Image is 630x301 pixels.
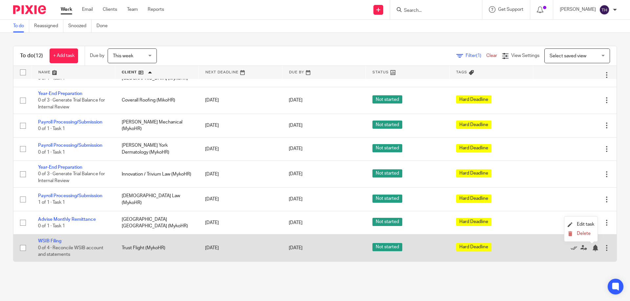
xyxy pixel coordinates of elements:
td: [DATE] [199,87,282,114]
td: [GEOGRAPHIC_DATA] [GEOGRAPHIC_DATA] (MykoHR) [115,211,199,234]
span: 0 of 3 · Generate Trial Balance for Internal Review [38,172,105,183]
p: Due by [90,52,104,59]
span: Select saved view [550,54,586,58]
span: 0 of 1 · Task 1 [38,76,65,81]
span: Get Support [498,7,523,12]
span: [DATE] [289,197,303,202]
a: Reports [148,6,164,13]
a: Work [61,6,72,13]
button: Delete [568,231,594,236]
td: [DATE] [199,160,282,187]
span: Hard Deadline [456,121,492,129]
h1: To do [20,52,43,59]
span: Hard Deadline [456,144,492,152]
span: 0 of 4 · Reconcile WSIB account and statements [38,246,103,257]
td: [DATE] [199,235,282,261]
span: Hard Deadline [456,243,492,251]
a: Payroll Processing/Submission [38,120,102,124]
span: [DATE] [289,98,303,103]
span: Edit task [577,222,594,227]
a: Team [127,6,138,13]
span: Delete [577,231,591,236]
a: Clear [486,53,497,58]
span: Not started [372,169,402,178]
span: (12) [34,53,43,58]
a: Advise Monthly Remittance [38,217,96,222]
span: 0 of 1 · Task 1 [38,150,65,155]
a: Payroll Processing/Submission [38,194,102,198]
span: Hard Deadline [456,169,492,178]
span: Not started [372,218,402,226]
span: [DATE] [289,123,303,128]
a: Reassigned [34,20,63,32]
img: svg%3E [599,5,610,15]
a: Year-End Preparation [38,165,82,170]
span: Hard Deadline [456,195,492,203]
td: Trust Flight (MykoHR) [115,235,199,261]
span: (1) [476,53,481,58]
img: Pixie [13,5,46,14]
a: WSIB Filing [38,239,61,243]
span: Hard Deadline [456,218,492,226]
span: 0 of 1 · Task 1 [38,126,65,131]
span: View Settings [511,53,539,58]
span: Not started [372,195,402,203]
span: 1 of 1 · Task 1 [38,200,65,205]
td: [PERSON_NAME] Mechanical (MykoHR) [115,114,199,137]
a: Done [96,20,113,32]
td: [DEMOGRAPHIC_DATA] Law (MykoHR) [115,188,199,211]
a: Clients [103,6,117,13]
a: To do [13,20,29,32]
a: Email [82,6,93,13]
td: [DATE] [199,114,282,137]
span: This week [113,54,133,58]
td: [PERSON_NAME] York Dermatology (MykoHR) [115,137,199,160]
a: Year-End Preparation [38,91,82,96]
span: Not started [372,243,402,251]
td: Coverall Roofing (MikoHR) [115,87,199,114]
a: Payroll Processing/Submission [38,143,102,148]
span: 0 of 1 · Task 1 [38,224,65,228]
span: Not started [372,144,402,152]
span: Filter [466,53,486,58]
a: Mark as done [571,245,580,251]
span: [DATE] [289,147,303,151]
td: Innovation / Trivium Law (MykoHR) [115,160,199,187]
span: Tags [456,70,467,74]
p: [PERSON_NAME] [560,6,596,13]
a: Edit task [568,222,594,227]
td: [DATE] [199,137,282,160]
input: Search [403,8,462,14]
td: [DATE] [199,188,282,211]
td: [DATE] [199,211,282,234]
a: + Add task [50,48,78,63]
span: 0 of 3 · Generate Trial Balance for Internal Review [38,98,105,109]
a: Snoozed [68,20,92,32]
span: Hard Deadline [456,95,492,103]
span: Not started [372,121,402,129]
span: [DATE] [289,172,303,177]
span: Not started [372,95,402,103]
span: [DATE] [289,220,303,225]
span: [DATE] [289,246,303,250]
